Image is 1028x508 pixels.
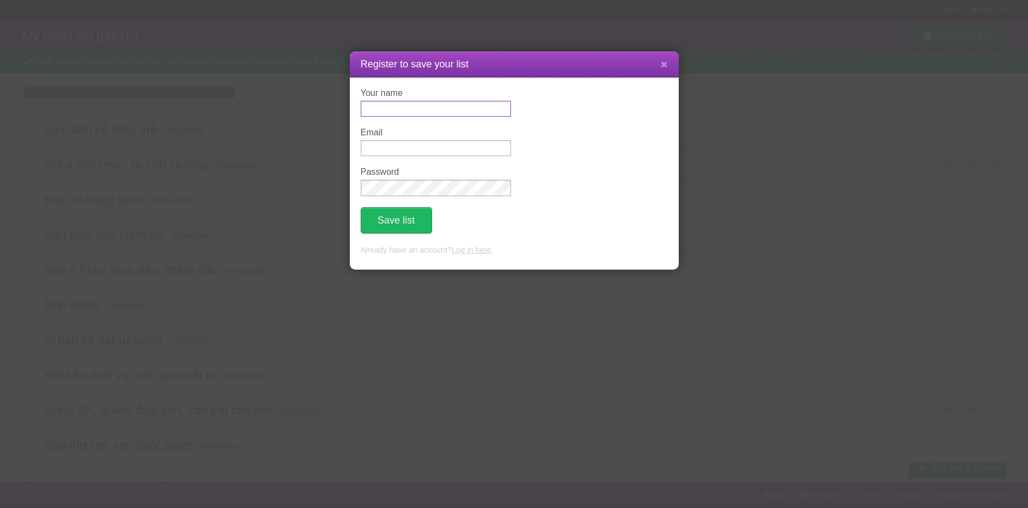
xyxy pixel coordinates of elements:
button: Save list [361,207,432,233]
a: Log in here [452,246,491,254]
label: Your name [361,88,511,98]
h1: Register to save your list [361,57,668,72]
label: Password [361,167,511,177]
label: Email [361,128,511,138]
p: Already have an account? . [361,244,668,256]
